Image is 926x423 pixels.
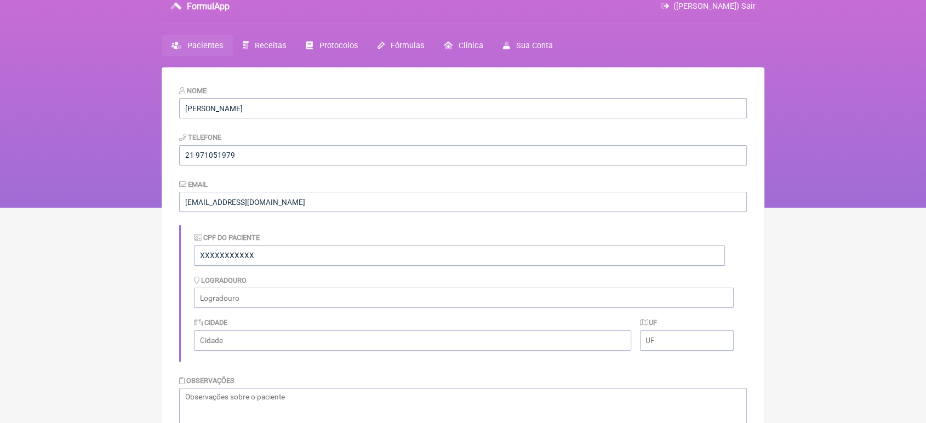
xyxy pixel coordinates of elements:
a: Receitas [233,35,296,56]
label: UF [640,318,658,327]
input: 21 9124 2137 [179,145,747,165]
span: Sua Conta [516,41,553,50]
label: Logradouro [194,276,247,284]
span: Protocolos [319,41,358,50]
input: Cidade [194,330,631,351]
label: Nome [179,87,207,95]
a: Pacientes [162,35,233,56]
input: UF [640,330,734,351]
span: Receitas [255,41,286,50]
label: Telefone [179,133,221,141]
input: Identificação do Paciente [194,245,725,266]
h3: FormulApp [187,1,230,12]
span: Pacientes [187,41,223,50]
label: Cidade [194,318,227,327]
label: Email [179,180,208,188]
span: Clínica [459,41,483,50]
a: Protocolos [296,35,367,56]
input: Logradouro [194,288,734,308]
a: Sua Conta [493,35,563,56]
label: Observações [179,376,235,385]
input: Nome do Paciente [179,98,747,118]
span: ([PERSON_NAME]) Sair [673,2,756,11]
a: ([PERSON_NAME]) Sair [661,2,756,11]
a: Fórmulas [368,35,434,56]
a: Clínica [434,35,493,56]
span: Fórmulas [391,41,424,50]
input: paciente@email.com [179,192,747,212]
label: CPF do Paciente [194,233,260,242]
